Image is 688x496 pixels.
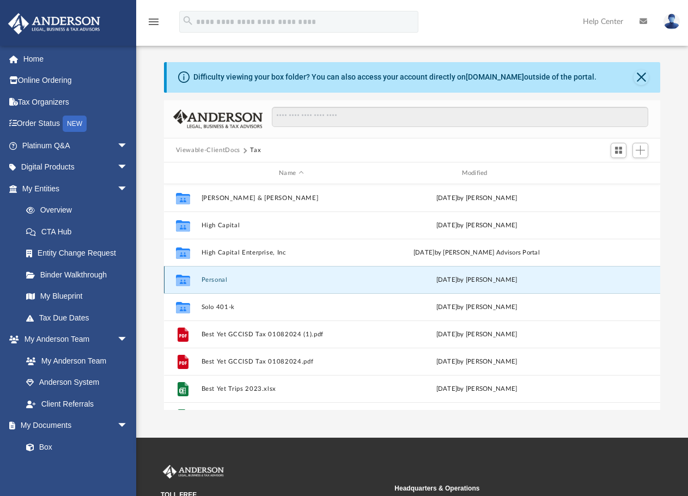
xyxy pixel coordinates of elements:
[147,21,160,28] a: menu
[8,48,144,70] a: Home
[632,143,649,158] button: Add
[15,264,144,286] a: Binder Walkthrough
[634,70,649,85] button: Close
[386,168,567,178] div: Modified
[8,329,139,350] a: My Anderson Teamarrow_drop_down
[201,304,381,311] button: Solo 401-k
[8,415,139,437] a: My Documentsarrow_drop_down
[63,116,87,132] div: NEW
[15,243,144,264] a: Entity Change Request
[386,303,567,312] div: [DATE] by [PERSON_NAME]
[15,458,139,480] a: Meeting Minutes
[8,70,144,92] a: Online Ordering
[386,384,567,394] div: [DATE] by [PERSON_NAME]
[15,286,139,307] a: My Blueprint
[8,156,144,178] a: Digital Productsarrow_drop_down
[164,184,661,410] div: grid
[436,195,457,201] span: [DATE]
[182,15,194,27] i: search
[386,221,567,231] div: [DATE] by [PERSON_NAME]
[8,113,144,135] a: Order StatusNEW
[201,276,381,283] button: Personal
[117,135,139,157] span: arrow_drop_down
[117,178,139,200] span: arrow_drop_down
[386,248,567,258] div: [DATE] by [PERSON_NAME] Advisors Portal
[117,415,139,437] span: arrow_drop_down
[394,483,620,493] small: Headquarters & Operations
[200,168,381,178] div: Name
[8,135,144,156] a: Platinum Q&Aarrow_drop_down
[147,15,160,28] i: menu
[15,350,133,372] a: My Anderson Team
[663,14,680,29] img: User Pic
[8,91,144,113] a: Tax Organizers
[15,307,144,329] a: Tax Due Dates
[201,195,381,202] button: [PERSON_NAME] & [PERSON_NAME]
[571,168,648,178] div: id
[15,372,139,394] a: Anderson System
[201,358,381,365] button: Best Yet GCCISD Tax 01082024.pdf
[386,357,567,367] div: [DATE] by [PERSON_NAME]
[201,222,381,229] button: High Capital
[386,330,567,340] div: [DATE] by [PERSON_NAME]
[386,193,567,203] div: by [PERSON_NAME]
[466,72,524,81] a: [DOMAIN_NAME]
[193,71,596,83] div: Difficulty viewing your box folder? You can also access your account directly on outside of the p...
[15,436,133,458] a: Box
[611,143,627,158] button: Switch to Grid View
[386,275,567,285] div: [DATE] by [PERSON_NAME]
[15,221,144,243] a: CTA Hub
[117,156,139,179] span: arrow_drop_down
[168,168,196,178] div: id
[8,178,144,199] a: My Entitiesarrow_drop_down
[117,329,139,351] span: arrow_drop_down
[5,13,103,34] img: Anderson Advisors Platinum Portal
[250,146,261,155] button: Tax
[176,146,240,155] button: Viewable-ClientDocs
[15,199,144,221] a: Overview
[201,249,381,256] button: High Capital Enterprise, Inc
[272,107,648,128] input: Search files and folders
[161,465,226,479] img: Anderson Advisors Platinum Portal
[15,393,139,415] a: Client Referrals
[201,385,381,392] button: Best Yet Trips 2023.xlsx
[201,331,381,338] button: Best Yet GCCISD Tax 01082024 (1).pdf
